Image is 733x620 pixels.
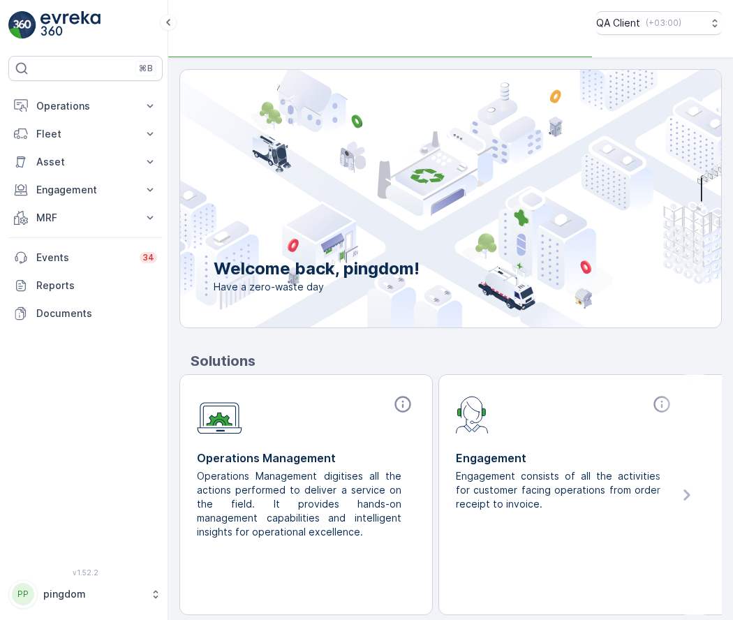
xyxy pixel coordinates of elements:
p: Welcome back, pingdom! [214,258,420,280]
img: module-icon [456,394,489,434]
button: Engagement [8,176,163,204]
p: Engagement [36,183,135,197]
span: Have a zero-waste day [214,280,420,294]
p: Operations [36,99,135,113]
button: Operations [8,92,163,120]
button: Fleet [8,120,163,148]
div: PP [12,583,34,605]
p: pingdom [43,587,143,601]
p: MRF [36,211,135,225]
p: Solutions [191,350,722,371]
p: Events [36,251,131,265]
p: ⌘B [139,63,153,74]
p: QA Client [596,16,640,30]
p: ( +03:00 ) [646,17,681,29]
button: QA Client(+03:00) [596,11,722,35]
p: Engagement consists of all the activities for customer facing operations from order receipt to in... [456,469,663,511]
p: Fleet [36,127,135,141]
a: Reports [8,272,163,300]
p: Operations Management [197,450,415,466]
img: module-icon [197,394,242,434]
p: Asset [36,155,135,169]
button: Asset [8,148,163,176]
img: logo [8,11,36,39]
a: Events34 [8,244,163,272]
span: v 1.52.2 [8,568,163,577]
a: Documents [8,300,163,327]
button: PPpingdom [8,580,163,609]
p: Documents [36,307,157,320]
p: 34 [142,252,154,263]
p: Engagement [456,450,674,466]
p: Reports [36,279,157,293]
p: Operations Management digitises all the actions performed to deliver a service on the field. It p... [197,469,404,539]
img: city illustration [117,70,721,327]
button: MRF [8,204,163,232]
img: logo_light-DOdMpM7g.png [40,11,101,39]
